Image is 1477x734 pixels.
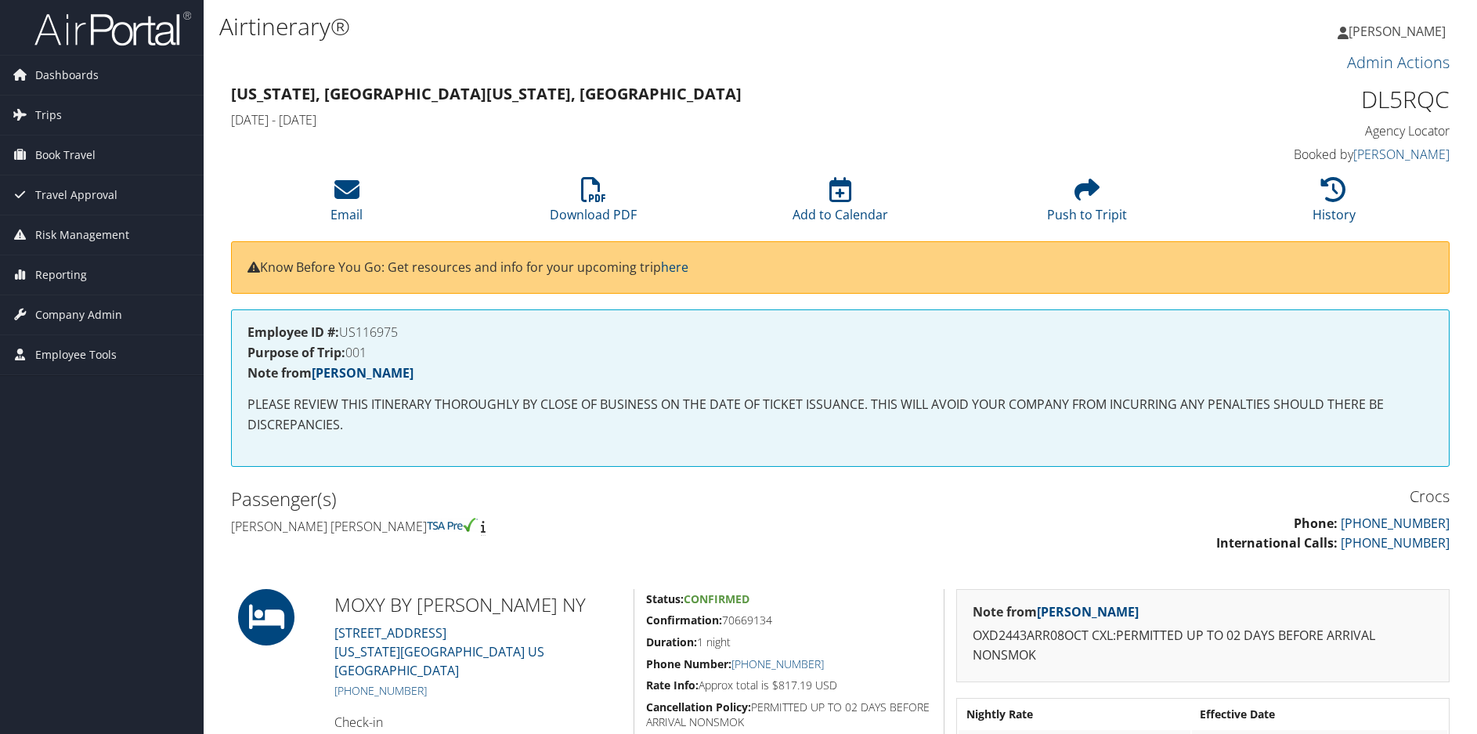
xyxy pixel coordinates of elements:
[646,700,933,730] h5: PERMITTED UP TO 02 DAYS BEFORE ARRIVAL NONSMOK
[973,603,1139,620] strong: Note from
[231,518,829,535] h4: [PERSON_NAME] [PERSON_NAME]
[731,656,824,671] a: [PHONE_NUMBER]
[219,10,1047,43] h1: Airtinerary®
[35,175,117,215] span: Travel Approval
[646,635,697,649] strong: Duration:
[247,364,413,381] strong: Note from
[1341,515,1450,532] a: [PHONE_NUMBER]
[684,591,749,606] span: Confirmed
[852,486,1450,508] h3: Crocs
[973,626,1433,666] p: OXD2443ARR08OCT CXL:PERMITTED UP TO 02 DAYS BEFORE ARRIVAL NONSMOK
[793,186,888,223] a: Add to Calendar
[231,486,829,512] h2: Passenger(s)
[646,613,933,628] h5: 70669134
[1047,186,1127,223] a: Push to Tripit
[1347,52,1450,73] a: Admin Actions
[959,700,1190,729] th: Nightly Rate
[1341,534,1450,551] a: [PHONE_NUMBER]
[1294,515,1338,532] strong: Phone:
[247,258,1433,278] p: Know Before You Go: Get resources and info for your upcoming trip
[1163,83,1450,116] h1: DL5RQC
[247,324,339,341] strong: Employee ID #:
[334,624,544,679] a: [STREET_ADDRESS][US_STATE][GEOGRAPHIC_DATA] US [GEOGRAPHIC_DATA]
[34,10,191,47] img: airportal-logo.png
[550,186,637,223] a: Download PDF
[1163,146,1450,163] h4: Booked by
[1338,8,1461,55] a: [PERSON_NAME]
[330,186,363,223] a: Email
[35,335,117,374] span: Employee Tools
[35,295,122,334] span: Company Admin
[646,635,933,650] h5: 1 night
[247,326,1433,338] h4: US116975
[646,700,751,714] strong: Cancellation Policy:
[35,255,87,295] span: Reporting
[35,136,96,175] span: Book Travel
[231,83,742,104] strong: [US_STATE], [GEOGRAPHIC_DATA] [US_STATE], [GEOGRAPHIC_DATA]
[35,56,99,95] span: Dashboards
[334,714,622,731] h4: Check-in
[1192,700,1447,729] th: Effective Date
[247,344,345,361] strong: Purpose of Trip:
[1349,23,1446,40] span: [PERSON_NAME]
[661,259,688,276] a: here
[35,96,62,135] span: Trips
[312,364,413,381] a: [PERSON_NAME]
[646,678,699,692] strong: Rate Info:
[1313,186,1356,223] a: History
[334,683,427,698] a: [PHONE_NUMBER]
[1163,122,1450,139] h4: Agency Locator
[427,518,478,532] img: tsa-precheck.png
[646,656,731,671] strong: Phone Number:
[646,613,722,627] strong: Confirmation:
[646,678,933,693] h5: Approx total is $817.19 USD
[35,215,129,255] span: Risk Management
[247,346,1433,359] h4: 001
[1353,146,1450,163] a: [PERSON_NAME]
[231,111,1139,128] h4: [DATE] - [DATE]
[247,395,1433,435] p: PLEASE REVIEW THIS ITINERARY THOROUGHLY BY CLOSE OF BUSINESS ON THE DATE OF TICKET ISSUANCE. THIS...
[646,591,684,606] strong: Status:
[334,591,622,618] h2: MOXY BY [PERSON_NAME] NY
[1037,603,1139,620] a: [PERSON_NAME]
[1216,534,1338,551] strong: International Calls:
